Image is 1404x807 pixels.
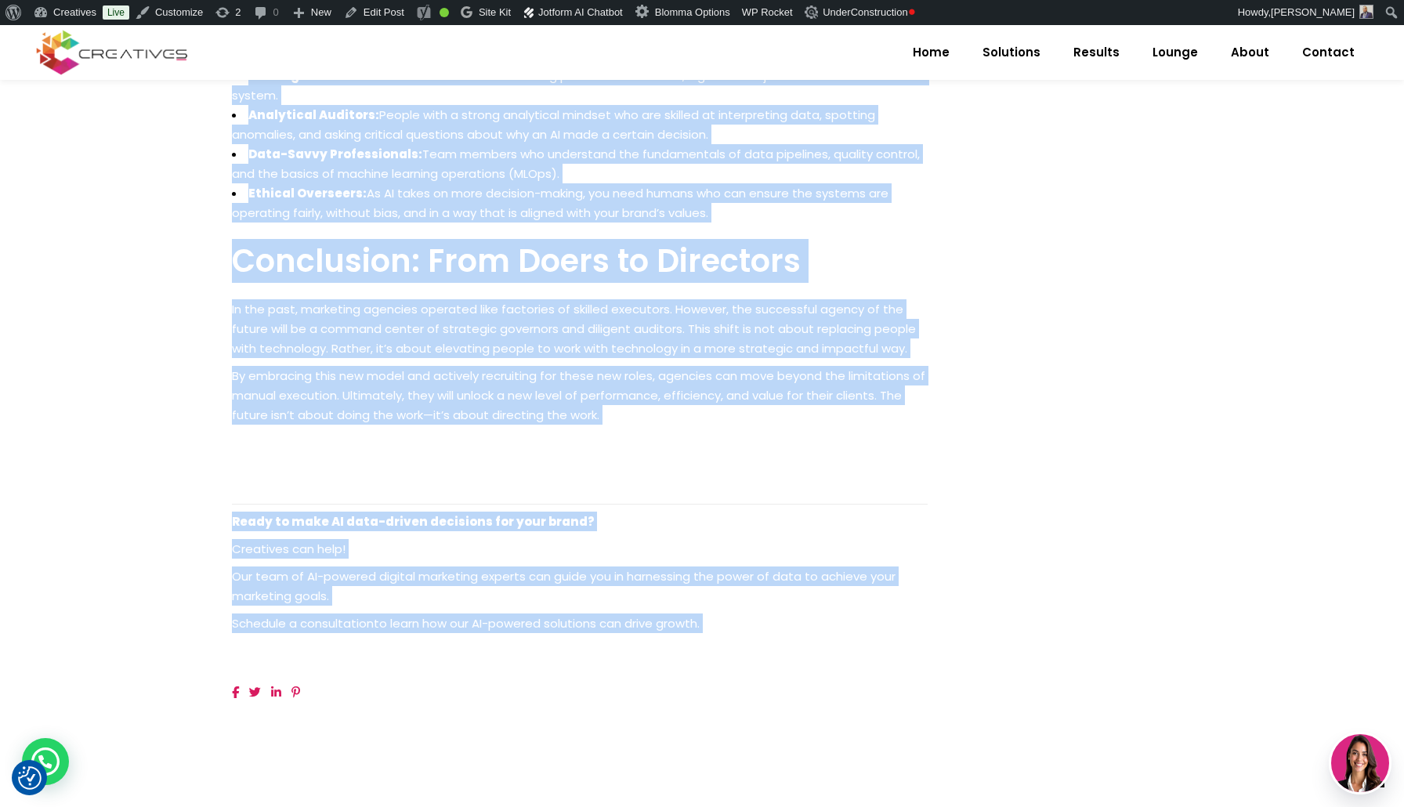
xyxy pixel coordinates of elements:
[103,5,129,20] a: Live
[22,738,69,785] div: WhatsApp contact
[33,28,191,77] img: Creatives
[232,299,928,358] p: In the past, marketing agencies operated like factories of skilled executors. However, the succes...
[232,513,595,530] strong: Ready to make AI data-driven decisions for your brand?
[479,6,511,18] span: Site Kit
[248,185,367,201] strong: Ethical Overseers:
[1153,32,1198,73] span: Lounge
[232,144,928,183] li: Team members who understand the fundamentals of data pipelines, quality control, and the basics o...
[1057,32,1136,73] a: Results
[248,107,379,123] strong: Analytical Auditors:
[18,766,42,790] button: Consent Preferences
[232,615,374,631] a: Schedule a consultation
[1073,32,1120,73] span: Results
[232,183,928,223] li: As AI takes on more decision-making, you need humans who can ensure the systems are operating fai...
[1214,32,1286,73] a: About
[248,146,422,162] strong: Data-Savvy Professionals:
[1136,32,1214,73] a: Lounge
[291,684,300,700] a: link
[18,766,42,790] img: Revisit consent button
[1302,32,1355,73] span: Contact
[232,613,928,633] p: to learn how our AI-powered solutions can drive growth.
[232,66,928,105] li: Individuals who can see the big picture and set clear, high-level objectives for an autonomous sy...
[1271,6,1355,18] span: [PERSON_NAME]
[232,566,928,606] p: Our team of AI-powered digital marketing experts can guide you in harnessing the power of data to...
[1286,32,1371,73] a: Contact
[896,32,966,73] a: Home
[440,8,449,17] div: Good
[982,32,1040,73] span: Solutions
[1359,5,1373,19] img: Creatives | The New Agency Playbook: Why Your Next Hire Should Be a Governor, Not an Executor
[232,242,928,280] h3: Conclusion: From Doers to Directors
[271,684,281,700] a: link
[248,67,375,84] strong: Strategic Thinkers:
[232,684,239,700] a: link
[232,366,928,425] p: By embracing this new model and actively recruiting for these new roles, agencies can move beyond...
[1231,32,1269,73] span: About
[232,539,928,559] p: Creatives can help!
[249,684,261,700] a: link
[913,32,950,73] span: Home
[232,105,928,144] li: People with a strong analytical mindset who are skilled at interpreting data, spotting anomalies,...
[805,5,820,19] img: Creatives | The New Agency Playbook: Why Your Next Hire Should Be a Governor, Not an Executor
[1331,734,1389,792] img: agent
[966,32,1057,73] a: Solutions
